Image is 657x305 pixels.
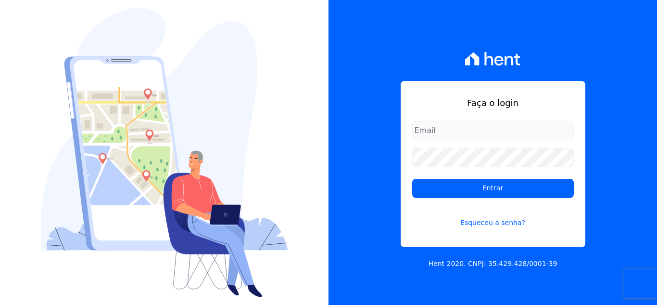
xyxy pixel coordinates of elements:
img: Login [41,8,288,297]
input: Email [412,121,574,140]
input: Entrar [412,179,574,198]
a: Esqueceu a senha? [412,206,574,228]
h1: Faça o login [412,96,574,109]
p: Hent 2020. CNPJ: 35.429.428/0001-39 [429,259,557,269]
